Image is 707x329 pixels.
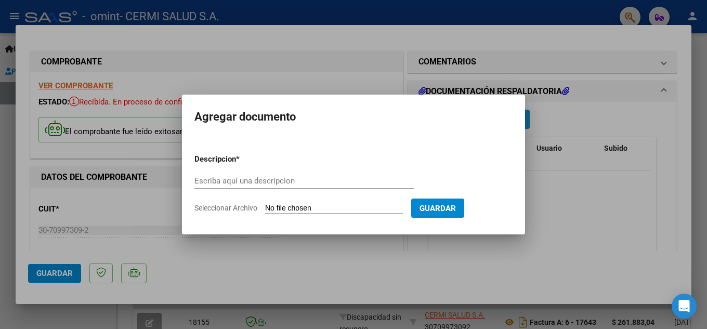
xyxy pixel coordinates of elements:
h2: Agregar documento [194,107,513,127]
span: Seleccionar Archivo [194,204,257,212]
span: Guardar [420,204,456,213]
p: Descripcion [194,153,290,165]
button: Guardar [411,199,464,218]
div: Open Intercom Messenger [672,294,697,319]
